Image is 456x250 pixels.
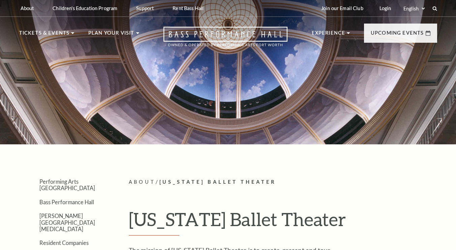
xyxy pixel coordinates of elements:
a: Bass Performance Hall [39,199,94,205]
a: [PERSON_NAME][GEOGRAPHIC_DATA][MEDICAL_DATA] [39,213,95,232]
p: Upcoming Events [371,29,424,41]
p: Experience [312,29,345,41]
a: Performing Arts [GEOGRAPHIC_DATA] [39,178,95,191]
p: Support [136,5,154,11]
p: Rent Bass Hall [173,5,204,11]
span: About [129,179,156,185]
a: Resident Companies [39,240,89,246]
p: Children's Education Program [53,5,117,11]
p: / [129,178,437,186]
select: Select: [402,5,426,12]
p: About [21,5,34,11]
p: Plan Your Visit [88,29,134,41]
h1: [US_STATE] Ballet Theater [129,208,437,236]
p: Tickets & Events [19,29,70,41]
span: [US_STATE] Ballet Theater [159,179,277,185]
